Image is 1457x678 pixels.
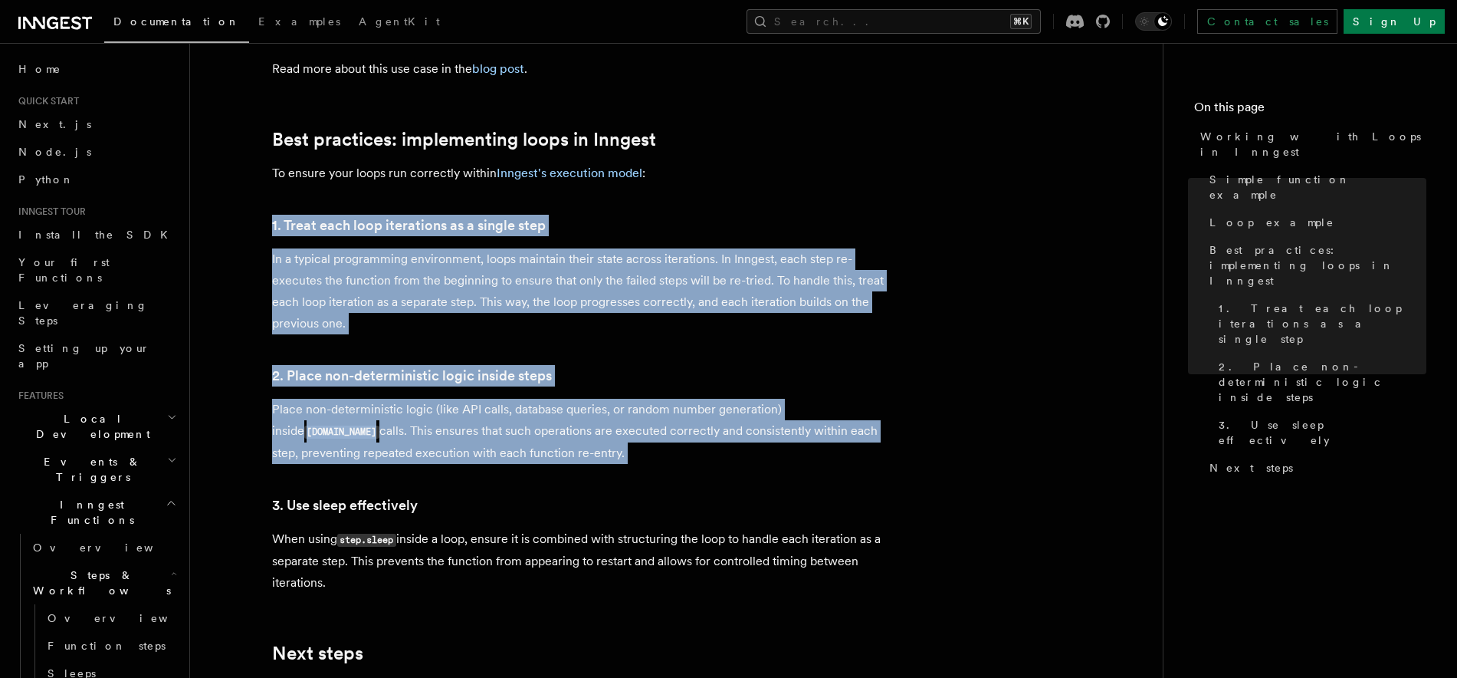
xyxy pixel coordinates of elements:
button: Local Development [12,405,180,448]
span: Python [18,173,74,186]
span: Events & Triggers [12,454,167,485]
button: Toggle dark mode [1135,12,1172,31]
a: Function steps [41,632,180,660]
span: Steps & Workflows [27,568,171,598]
a: Setting up your app [12,334,180,377]
a: 2. Place non-deterministic logic inside steps [1213,353,1426,411]
a: Loop example [1203,209,1426,236]
span: Simple function example [1209,172,1426,202]
code: [DOMAIN_NAME] [304,426,379,439]
p: In a typical programming environment, loops maintain their state across iterations. In Inngest, e... [272,248,885,334]
a: Leveraging Steps [12,291,180,334]
a: 3. Use sleep effectively [1213,411,1426,454]
span: Setting up your app [18,342,150,370]
button: Inngest Functions [12,491,180,534]
a: 1. Treat each loop iterations as a single step [1213,295,1426,353]
a: Examples [249,5,349,41]
a: Best practices: implementing loops in Inngest [272,129,656,150]
a: Python [12,166,180,193]
a: Home [12,55,180,83]
p: Place non-deterministic logic (like API calls, database queries, or random number generation) ins... [272,399,885,464]
a: Next steps [1203,454,1426,482]
a: Node.js [12,138,180,166]
span: Working with Loops in Inngest [1200,129,1426,160]
a: Sign Up [1344,9,1445,34]
span: Node.js [18,146,91,158]
a: Overview [41,604,180,632]
span: Next.js [18,118,91,130]
span: 3. Use sleep effectively [1219,417,1426,448]
span: Inngest tour [12,206,86,218]
span: Install the SDK [18,229,177,241]
span: Documentation [113,15,240,28]
span: Home [18,61,61,77]
a: Next.js [12,110,180,138]
button: Search...⌘K [747,9,1041,34]
p: To ensure your loops run correctly within : [272,163,885,184]
button: Steps & Workflows [27,561,180,604]
a: 3. Use sleep effectively [272,495,418,516]
span: Function steps [48,640,166,652]
span: Leveraging Steps [18,299,148,327]
span: Local Development [12,411,167,442]
a: Your first Functions [12,248,180,291]
a: Next steps [272,643,363,664]
p: Read more about this use case in the . [272,58,885,80]
kbd: ⌘K [1010,14,1032,29]
a: AgentKit [349,5,449,41]
a: Documentation [104,5,249,43]
a: 2. Place non-deterministic logic inside steps [272,365,552,387]
button: Events & Triggers [12,448,180,491]
span: Best practices: implementing loops in Inngest [1209,242,1426,288]
a: 1. Treat each loop iterations as a single step [272,215,546,236]
h4: On this page [1194,98,1426,123]
a: blog post [472,61,524,76]
a: Inngest's execution model [497,166,642,180]
span: Next steps [1209,460,1293,476]
a: Simple function example [1203,166,1426,209]
span: Examples [258,15,340,28]
span: 1. Treat each loop iterations as a single step [1219,301,1426,347]
span: Quick start [12,95,79,107]
a: Install the SDK [12,221,180,248]
a: Working with Loops in Inngest [1194,123,1426,166]
span: Overview [33,541,191,554]
span: AgentKit [359,15,440,28]
span: Overview [48,612,205,624]
a: Overview [27,534,180,561]
span: Loop example [1209,215,1334,230]
p: When using inside a loop, ensure it is combined with structuring the loop to handle each iteratio... [272,528,885,594]
code: step.sleep [337,534,396,547]
a: Best practices: implementing loops in Inngest [1203,236,1426,295]
span: Your first Functions [18,256,110,284]
a: Contact sales [1197,9,1337,34]
span: Inngest Functions [12,497,166,528]
span: Features [12,390,64,402]
span: 2. Place non-deterministic logic inside steps [1219,359,1426,405]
